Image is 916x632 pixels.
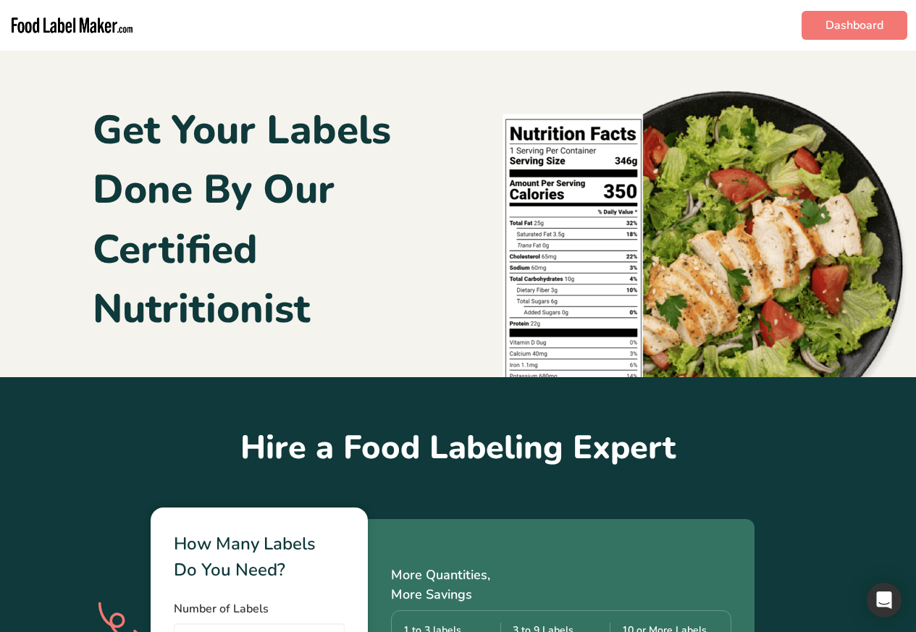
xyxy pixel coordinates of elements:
img: Food Label Maker [9,6,135,45]
a: Dashboard [802,11,907,40]
p: More Quantities, More Savings [391,565,731,604]
img: header-img.b4fd922.png [482,62,916,377]
div: How Many Labels Do You Need? [174,531,345,583]
div: Open Intercom Messenger [867,583,902,618]
h1: Get Your Labels Done By Our Certified Nutritionist [93,101,482,340]
span: Number of Labels [174,601,269,617]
